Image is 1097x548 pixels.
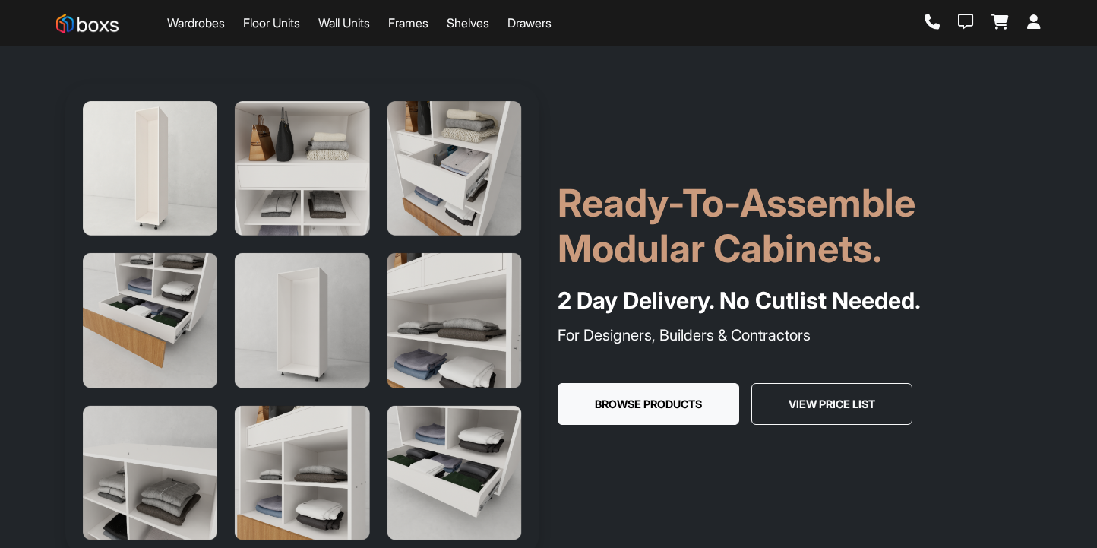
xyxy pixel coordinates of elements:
a: Floor Units [243,14,300,32]
a: Frames [388,14,428,32]
a: Wardrobes [167,14,225,32]
h4: 2 Day Delivery. No Cutlist Needed. [558,284,1032,318]
button: Browse Products [558,383,739,426]
a: Drawers [507,14,552,32]
h1: Ready-To-Assemble Modular Cabinets. [558,180,1032,271]
a: Login [1027,14,1041,31]
p: For Designers, Builders & Contractors [558,324,1032,347]
img: Boxs Store logo [56,14,119,33]
a: Shelves [447,14,489,32]
button: View Price List [751,383,912,426]
a: Wall Units [318,14,370,32]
